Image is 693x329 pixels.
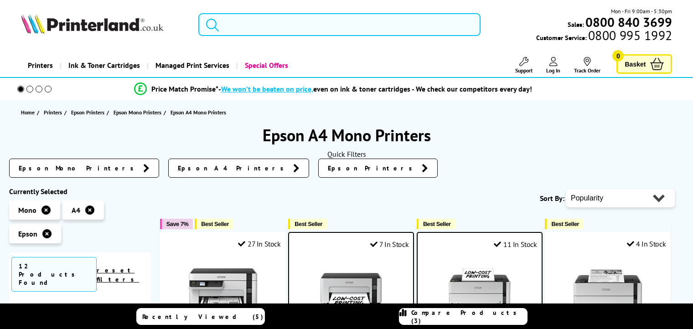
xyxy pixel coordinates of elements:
span: Sort By: [540,194,564,203]
a: 0800 840 3699 [584,18,672,26]
img: Epson EcoTank ET-M2120 [189,255,257,324]
a: Recently Viewed (5) [136,308,265,325]
a: Printers [44,108,64,117]
span: Epson [18,229,37,238]
span: Basket [625,58,646,70]
span: Compare Products (3) [411,308,527,325]
button: Best Seller [195,219,233,229]
a: Compare Products (3) [399,308,528,325]
button: Best Seller [417,219,455,229]
a: Printerland Logo [21,14,187,36]
span: Epson Printers [328,164,417,173]
span: Epson A4 Printers [178,164,289,173]
span: We won’t be beaten on price, [221,84,313,93]
h1: Epson A4 Mono Printers [9,124,684,146]
div: 11 In Stock [494,240,537,249]
span: Sales: [568,20,584,29]
a: Epson Mono Printers [9,159,159,178]
a: Ink & Toner Cartridges [60,54,147,77]
span: Recently Viewed (5) [142,313,264,321]
a: Epson Printers [318,159,438,178]
a: Basket 0 [616,54,672,74]
img: Printerland Logo [21,14,163,34]
span: Epson Printers [71,108,104,117]
b: 0800 840 3699 [585,14,672,31]
span: 12 Products Found [11,257,97,292]
a: Printers [21,54,60,77]
span: Mon - Fri 9:00am - 5:30pm [611,7,672,15]
span: Support [515,67,533,74]
span: Mono [18,206,36,215]
a: Epson Printers [71,108,107,117]
span: Printers [44,108,62,117]
div: 7 In Stock [370,240,409,249]
a: Track Order [574,57,600,74]
a: Managed Print Services [147,54,236,77]
span: 0800 995 1992 [587,31,672,40]
span: A4 [72,206,80,215]
button: Save 7% [160,219,193,229]
span: Customer Service: [536,31,672,42]
span: Epson A4 Mono Printers [171,109,226,116]
span: Epson Mono Printers [19,164,139,173]
a: Log In [546,57,560,74]
span: Best Seller [295,221,322,227]
span: Ink & Toner Cartridges [68,54,140,77]
a: Epson A4 Printers [168,159,309,178]
span: Best Seller [201,221,229,227]
span: Save 7% [166,221,188,227]
span: Epson Mono Printers [114,108,161,117]
span: Best Seller [551,221,579,227]
a: reset filters [97,266,139,283]
span: Log In [546,67,560,74]
span: 0 [612,50,624,62]
img: Epson EcoTank ET-M1170 [445,256,514,324]
button: Best Seller [545,219,584,229]
span: Price Match Promise* [151,84,218,93]
a: Home [21,108,37,117]
span: Best Seller [423,221,451,227]
div: Currently Selected [9,187,151,196]
a: Special Offers [236,54,295,77]
a: Epson Mono Printers [114,108,164,117]
button: Best Seller [288,219,327,229]
div: 27 In Stock [238,239,280,248]
a: Support [515,57,533,74]
div: 4 In Stock [627,239,666,248]
div: Quick Filters [9,149,684,159]
li: modal_Promise [5,81,661,97]
img: Epson EcoTank ET-M1120 [317,256,385,324]
div: - even on ink & toner cartridges - We check our competitors every day! [218,84,532,93]
img: Epson EcoTank ET-M1180 [574,255,642,324]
